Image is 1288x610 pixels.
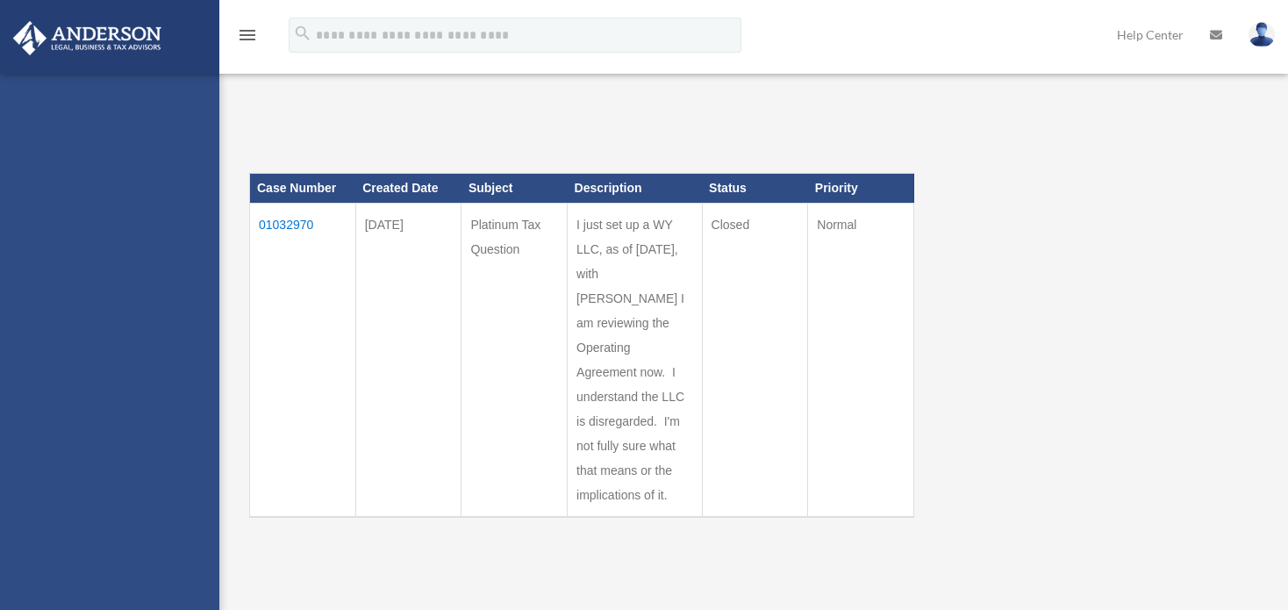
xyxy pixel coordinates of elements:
[237,31,258,46] a: menu
[568,204,703,518] td: I just set up a WY LLC, as of [DATE], with [PERSON_NAME] I am reviewing the Operating Agreement n...
[462,174,568,204] th: Subject
[462,204,568,518] td: Platinum Tax Question
[250,204,356,518] td: 01032970
[293,24,312,43] i: search
[702,174,808,204] th: Status
[702,204,808,518] td: Closed
[237,25,258,46] i: menu
[808,204,914,518] td: Normal
[250,174,356,204] th: Case Number
[355,204,462,518] td: [DATE]
[355,174,462,204] th: Created Date
[808,174,914,204] th: Priority
[568,174,703,204] th: Description
[8,21,167,55] img: Anderson Advisors Platinum Portal
[1249,22,1275,47] img: User Pic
